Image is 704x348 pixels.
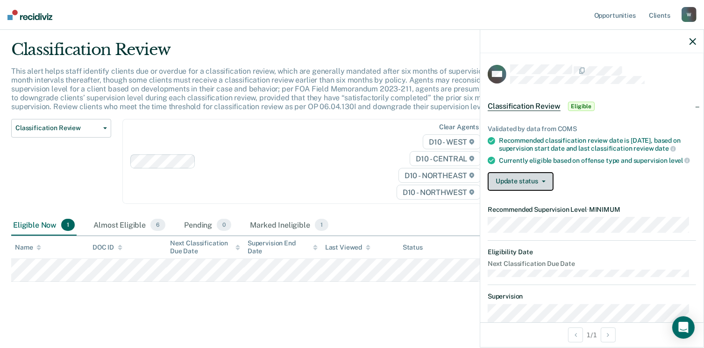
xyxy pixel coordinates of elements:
div: Almost Eligible [92,215,167,236]
div: 1 / 1 [480,322,704,347]
div: Supervision End Date [248,239,318,255]
span: D10 - WEST [423,134,481,149]
span: D10 - NORTHWEST [397,185,481,200]
span: D10 - NORTHEAST [398,168,481,183]
span: D10 - CENTRAL [410,151,481,166]
img: Recidiviz [7,10,52,20]
div: DOC ID [92,244,122,251]
dt: Next Classification Due Date [488,260,696,268]
div: Pending [182,215,233,236]
span: 0 [217,219,231,231]
div: Last Viewed [325,244,370,251]
span: date [655,145,676,152]
div: Classification Review [11,40,539,67]
div: Eligible Now [11,215,77,236]
span: level [669,157,690,164]
div: Classification ReviewEligible [480,91,704,121]
span: 1 [315,219,328,231]
span: Classification Review [15,124,100,132]
dt: Recommended Supervision Level MINIMUM [488,206,696,214]
div: Validated by data from COMS [488,125,696,133]
span: • [587,206,589,213]
div: W [682,7,697,22]
div: Name [15,244,41,251]
div: Status [403,244,423,251]
div: Marked Ineligible [248,215,330,236]
div: Recommended classification review date is [DATE], based on supervision start date and last classi... [499,137,696,153]
div: Next Classification Due Date [170,239,240,255]
dt: Eligibility Date [488,248,696,256]
p: This alert helps staff identify clients due or overdue for a classification review, which are gen... [11,67,533,111]
button: Next Opportunity [601,327,616,342]
span: 1 [61,219,75,231]
dt: Supervision [488,292,696,300]
div: Clear agents [439,123,479,131]
span: 6 [150,219,165,231]
button: Update status [488,172,554,191]
span: Eligible [568,102,595,111]
span: Classification Review [488,102,561,111]
div: Currently eligible based on offense type and supervision [499,156,696,165]
div: Open Intercom Messenger [672,316,695,339]
button: Previous Opportunity [568,327,583,342]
